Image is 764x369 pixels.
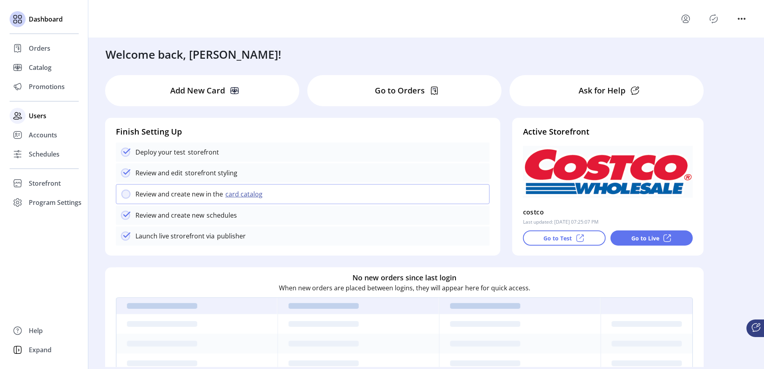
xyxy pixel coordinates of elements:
[135,189,223,199] p: Review and create new in the
[204,210,237,220] p: schedules
[29,14,63,24] span: Dashboard
[135,168,183,178] p: Review and edit
[352,272,456,283] h6: No new orders since last login
[29,82,65,91] span: Promotions
[579,85,625,97] p: Ask for Help
[29,149,60,159] span: Schedules
[279,283,530,293] p: When new orders are placed between logins, they will appear here for quick access.
[707,12,720,25] button: Publisher Panel
[631,234,659,242] p: Go to Live
[523,218,599,226] p: Last updated: [DATE] 07:25:07 PM
[523,126,693,138] h4: Active Storefront
[105,46,281,63] h3: Welcome back, [PERSON_NAME]!
[735,12,748,25] button: menu
[215,231,246,241] p: publisher
[29,326,43,335] span: Help
[135,210,204,220] p: Review and create new
[29,198,82,207] span: Program Settings
[185,147,219,157] p: storefront
[29,179,61,188] span: Storefront
[170,85,225,97] p: Add New Card
[29,44,50,53] span: Orders
[135,147,185,157] p: Deploy your test
[679,12,692,25] button: menu
[29,345,52,355] span: Expand
[375,85,425,97] p: Go to Orders
[29,130,57,140] span: Accounts
[135,231,215,241] p: Launch live strorefront via
[523,206,544,218] p: costco
[223,189,267,199] button: card catalog
[116,126,489,138] h4: Finish Setting Up
[543,234,572,242] p: Go to Test
[29,111,46,121] span: Users
[183,168,237,178] p: storefront styling
[29,63,52,72] span: Catalog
